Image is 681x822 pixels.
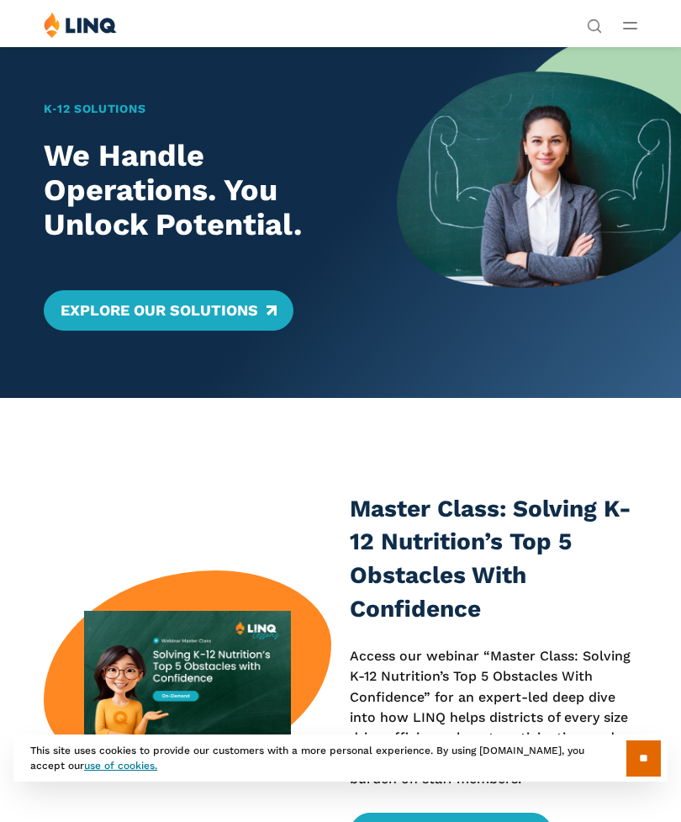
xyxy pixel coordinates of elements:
a: Explore Our Solutions [44,290,293,331]
h3: Master Class: Solving K-12 Nutrition’s Top 5 Obstacles With Confidence [350,492,638,626]
img: LINQ | K‑12 Software [44,12,117,38]
div: This site uses cookies to provide our customers with a more personal experience. By using [DOMAIN... [13,734,668,782]
nav: Utility Navigation [587,12,602,32]
h1: K‑12 Solutions [44,100,370,118]
a: use of cookies. [84,760,157,772]
img: Home Banner [397,46,681,398]
button: Open Search Bar [587,17,602,32]
h2: We Handle Operations. You Unlock Potential. [44,139,370,243]
button: Open Main Menu [623,16,637,34]
p: Access our webinar “Master Class: Solving K-12 Nutrition’s Top 5 Obstacles With Confidence” for a... [350,646,638,789]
